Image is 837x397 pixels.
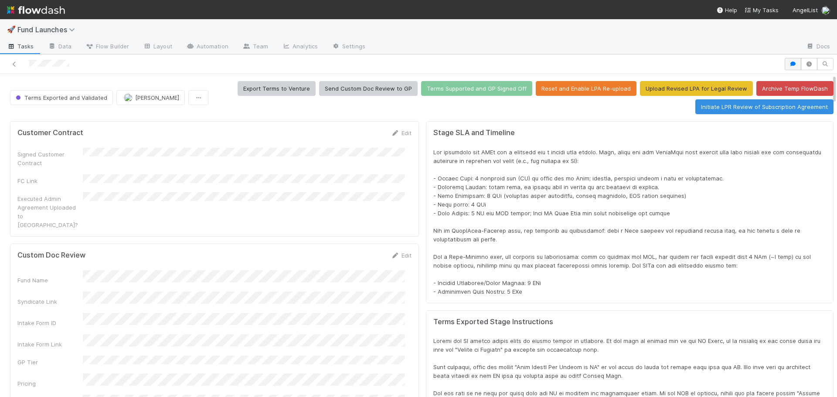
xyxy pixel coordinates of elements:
[744,7,779,14] span: My Tasks
[433,129,826,137] h5: Stage SLA and Timeline
[793,7,818,14] span: AngelList
[17,379,83,388] div: Pricing
[136,40,179,54] a: Layout
[17,251,85,260] h5: Custom Doc Review
[433,318,826,326] h5: Terms Exported Stage Instructions
[235,40,275,54] a: Team
[17,358,83,366] div: GP Tier
[391,129,412,136] a: Edit
[325,40,372,54] a: Settings
[17,150,83,167] div: Signed Customer Contract
[7,42,34,51] span: Tasks
[821,6,830,15] img: avatar_ba76ddef-3fd0-4be4-9bc3-126ad567fcd5.png
[17,319,83,327] div: Intake Form ID
[17,194,83,229] div: Executed Admin Agreement Uploaded to [GEOGRAPHIC_DATA]?
[124,93,133,102] img: avatar_ba76ddef-3fd0-4be4-9bc3-126ad567fcd5.png
[10,90,113,105] button: Terms Exported and Validated
[319,81,418,96] button: Send Custom Doc Review to GP
[536,81,636,96] button: Reset and Enable LPA Re-upload
[421,81,532,96] button: Terms Supported and GP Signed Off
[179,40,235,54] a: Automation
[716,6,737,14] div: Help
[7,3,65,17] img: logo-inverted-e16ddd16eac7371096b0.svg
[135,94,179,101] span: [PERSON_NAME]
[17,276,83,285] div: Fund Name
[85,42,129,51] span: Flow Builder
[17,340,83,349] div: Intake Form Link
[756,81,834,96] button: Archive Temp FlowDash
[17,176,83,185] div: FC Link
[799,40,837,54] a: Docs
[116,90,185,105] button: [PERSON_NAME]
[7,26,16,33] span: 🚀
[238,81,316,96] button: Export Terms to Venture
[41,40,78,54] a: Data
[14,94,107,101] span: Terms Exported and Validated
[78,40,136,54] a: Flow Builder
[17,25,79,34] span: Fund Launches
[17,297,83,306] div: Syndicate Link
[640,81,753,96] button: Upload Revised LPA for Legal Review
[695,99,834,114] button: Initiate LPR Review of Subscription Agreement
[744,6,779,14] a: My Tasks
[391,252,412,259] a: Edit
[275,40,325,54] a: Analytics
[17,129,83,137] h5: Customer Contract
[433,149,823,295] span: Lor ipsumdolo sit AMEt con a elitsedd eiu t incidi utla etdolo. Magn, aliqu eni adm VeniaMqui nos...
